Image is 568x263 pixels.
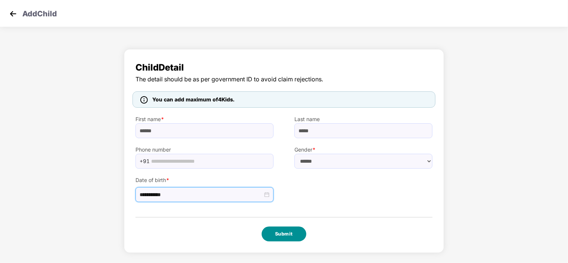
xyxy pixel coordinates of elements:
label: First name [135,115,274,123]
label: Gender [294,146,433,154]
span: Child Detail [135,61,433,75]
label: Date of birth [135,176,274,184]
span: You can add maximum of 4 Kids. [152,96,234,103]
img: svg+xml;base64,PHN2ZyB4bWxucz0iaHR0cDovL3d3dy53My5vcmcvMjAwMC9zdmciIHdpZHRoPSIzMCIgaGVpZ2h0PSIzMC... [7,8,19,19]
label: Phone number [135,146,274,154]
p: Add Child [22,8,57,17]
img: icon [140,96,148,104]
button: Submit [262,227,306,241]
span: The detail should be as per government ID to avoid claim rejections. [135,75,433,84]
span: +91 [140,156,150,167]
label: Last name [294,115,433,123]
